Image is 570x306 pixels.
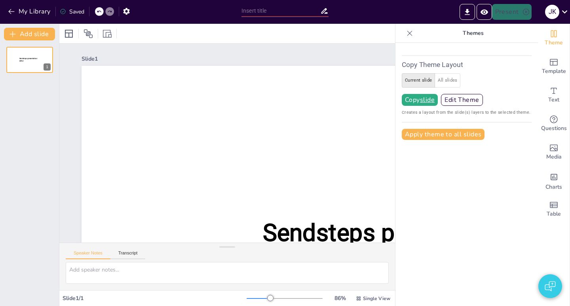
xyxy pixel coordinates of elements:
[66,251,110,259] button: Speaker Notes
[331,295,350,302] div: 86 %
[416,24,530,43] p: Themes
[110,251,146,259] button: Transcript
[241,5,320,17] input: Insert title
[44,63,51,71] div: 1
[538,81,570,109] div: Add text boxes
[6,47,53,73] div: Sendsteps presentation editor1
[538,52,570,81] div: Add ready made slides
[545,5,559,19] div: J K
[4,28,55,40] button: Add slide
[546,153,562,161] span: Media
[548,96,559,104] span: Text
[492,4,532,20] button: Present
[402,129,484,140] button: Apply theme to all slides
[63,27,75,40] div: Layout
[460,4,475,20] button: Export to PowerPoint
[101,27,113,40] div: Resize presentation
[545,38,563,47] span: Theme
[402,73,532,88] div: create layout
[542,67,566,76] span: Template
[441,94,483,106] button: Edit Theme
[60,8,84,15] div: Saved
[541,124,567,133] span: Questions
[538,166,570,195] div: Add charts and graphs
[6,5,54,18] button: My Library
[538,109,570,138] div: Get real-time input from your audience
[84,29,93,38] span: Position
[477,4,492,20] button: Preview Presentation
[547,210,561,218] span: Table
[19,57,37,62] span: Sendsteps presentation editor
[538,195,570,224] div: Add a table
[402,94,438,106] button: Copyslide
[402,109,532,116] span: Creates a layout from the slide(s) layers to the selected theme.
[63,295,247,302] div: Slide 1 / 1
[363,295,390,302] span: Single View
[538,24,570,52] div: Change the overall theme
[402,59,532,70] h6: Copy Theme Layout
[402,73,435,88] button: current slide
[545,183,562,191] span: Charts
[545,4,559,20] button: J K
[538,138,570,166] div: Add images, graphics, shapes or video
[263,219,515,280] span: Sendsteps presentation editor
[420,97,435,103] u: slide
[435,73,460,88] button: all slides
